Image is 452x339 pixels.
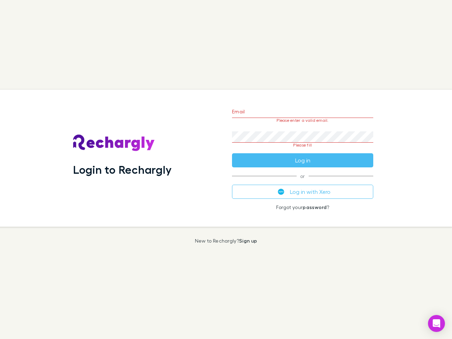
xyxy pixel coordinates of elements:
div: Open Intercom Messenger [428,315,445,332]
button: Log in with Xero [232,185,373,199]
button: Log in [232,153,373,167]
p: New to Rechargly? [195,238,257,244]
p: Please enter a valid email. [232,118,373,123]
a: password [303,204,327,210]
a: Sign up [239,238,257,244]
img: Xero's logo [278,189,284,195]
p: Forgot your ? [232,204,373,210]
p: Please fill [232,143,373,148]
img: Rechargly's Logo [73,135,155,151]
h1: Login to Rechargly [73,163,172,176]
